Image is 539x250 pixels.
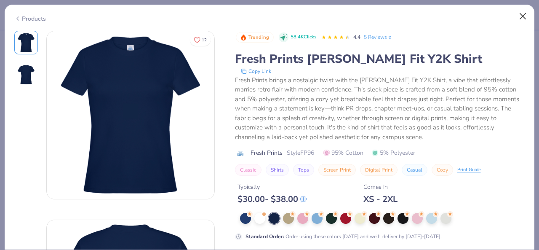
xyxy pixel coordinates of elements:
span: 12 [202,38,207,42]
div: XS - 2XL [363,194,398,204]
button: Cozy [432,164,453,176]
span: 5% Polyester [372,148,415,157]
span: Style FP96 [287,148,314,157]
div: Comes In [363,183,398,191]
div: 4.4 Stars [321,31,350,44]
button: Classic [235,164,261,176]
span: Trending [248,35,269,40]
span: Fresh Prints [251,148,283,157]
div: Fresh Prints [PERSON_NAME] Fit Y2K Shirt [235,51,525,67]
button: Shirts [266,164,289,176]
a: 5 Reviews [364,33,393,41]
img: Front [16,32,36,53]
button: Close [515,8,531,24]
span: 58.4K Clicks [291,34,316,41]
div: Print Guide [457,167,481,174]
img: Trending sort [240,34,247,41]
button: Casual [402,164,427,176]
img: Back [16,65,36,85]
div: $ 30.00 - $ 38.00 [237,194,307,204]
div: Typically [237,183,307,191]
button: Tops [293,164,314,176]
button: Like [190,34,211,46]
img: brand logo [235,150,246,157]
img: Front [47,31,214,199]
button: copy to clipboard [238,67,274,75]
strong: Standard Order : [245,233,284,240]
div: Order using these colors [DATE] and we'll deliver by [DATE]-[DATE]. [245,233,442,240]
span: 4.4 [353,34,360,40]
button: Badge Button [236,32,274,43]
span: 95% Cotton [323,148,363,157]
button: Screen Print [318,164,356,176]
div: Fresh Prints brings a nostalgic twist with the [PERSON_NAME] Fit Y2K Shirt, a vibe that effortles... [235,75,525,142]
div: Products [14,14,46,23]
button: Digital Print [360,164,398,176]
